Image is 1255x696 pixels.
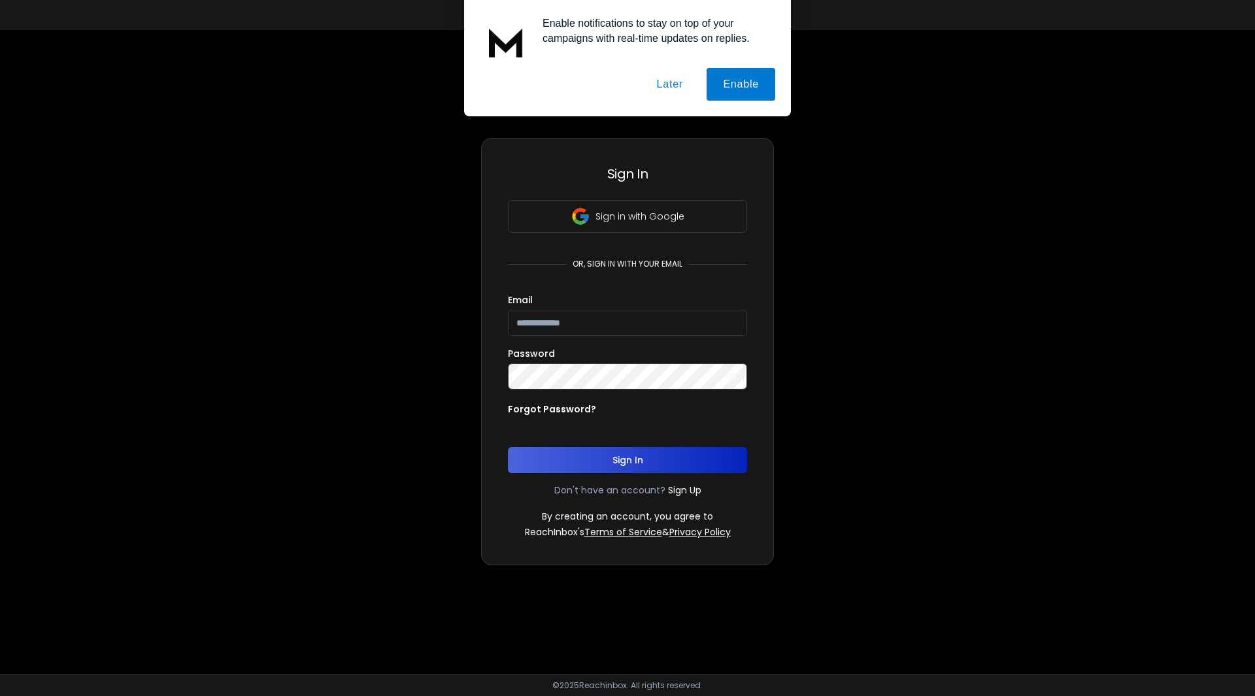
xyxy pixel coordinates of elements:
[552,680,703,691] p: © 2025 Reachinbox. All rights reserved.
[508,165,747,183] h3: Sign In
[508,295,533,305] label: Email
[640,68,699,101] button: Later
[668,484,701,497] a: Sign Up
[595,210,684,223] p: Sign in with Google
[669,525,731,539] a: Privacy Policy
[567,259,688,269] p: or, sign in with your email
[532,16,775,46] div: Enable notifications to stay on top of your campaigns with real-time updates on replies.
[554,484,665,497] p: Don't have an account?
[508,403,596,416] p: Forgot Password?
[480,16,532,68] img: notification icon
[707,68,775,101] button: Enable
[525,525,731,539] p: ReachInbox's &
[584,525,662,539] a: Terms of Service
[508,349,555,358] label: Password
[542,510,713,523] p: By creating an account, you agree to
[508,447,747,473] button: Sign In
[508,200,747,233] button: Sign in with Google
